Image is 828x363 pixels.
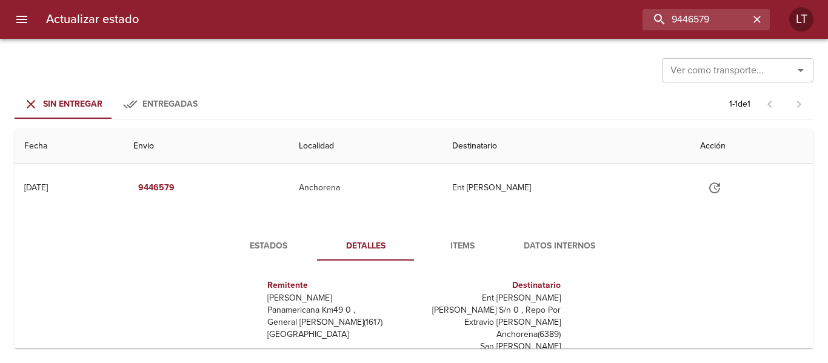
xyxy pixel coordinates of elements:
th: Acción [690,129,813,164]
div: LT [789,7,813,32]
span: Entregadas [142,99,198,109]
th: Envio [124,129,289,164]
p: [GEOGRAPHIC_DATA] [267,328,409,341]
span: Estados [227,239,310,254]
span: Pagina siguiente [784,90,813,119]
div: Tabs detalle de guia [220,231,608,261]
p: San [PERSON_NAME] [419,341,561,353]
h6: Remitente [267,279,409,292]
h6: Actualizar estado [46,10,139,29]
div: [DATE] [24,182,48,193]
th: Fecha [15,129,124,164]
button: 9446579 [133,177,179,199]
span: Items [421,239,504,254]
em: 9446579 [138,181,175,196]
td: Ent [PERSON_NAME] [442,164,690,212]
span: Datos Internos [518,239,601,254]
button: menu [7,5,36,34]
span: Detalles [324,239,407,254]
th: Destinatario [442,129,690,164]
td: Anchorena [289,164,442,212]
p: Anchorena ( 6389 ) [419,328,561,341]
p: [PERSON_NAME] S/n 0 , Repo Por Extravio [PERSON_NAME] [419,304,561,328]
span: Sin Entregar [43,99,102,109]
span: Actualizar estado y agregar documentación [700,182,729,192]
p: Ent [PERSON_NAME] [419,292,561,304]
div: Tabs Envios [15,90,209,119]
p: 1 - 1 de 1 [729,98,750,110]
p: General [PERSON_NAME] ( 1617 ) [267,316,409,328]
input: buscar [643,9,749,30]
button: Abrir [792,62,809,79]
h6: Destinatario [419,279,561,292]
p: [PERSON_NAME] [267,292,409,304]
span: Pagina anterior [755,98,784,110]
div: Abrir información de usuario [789,7,813,32]
p: Panamericana Km49 0 , [267,304,409,316]
th: Localidad [289,129,442,164]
